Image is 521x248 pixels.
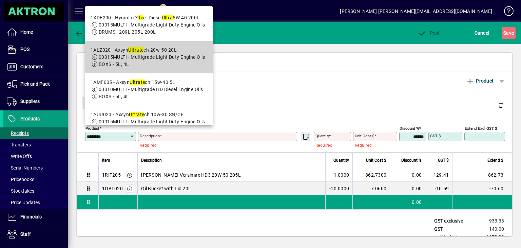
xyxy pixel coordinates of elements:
[7,154,32,159] span: Write Offs
[502,27,516,39] button: Save
[315,134,330,138] mat-label: Quantity
[73,27,99,39] button: Back
[7,142,31,147] span: Transfers
[3,185,68,197] a: Stocktakes
[493,97,509,113] button: Delete
[315,141,346,148] mat-error: Required
[137,168,325,182] td: [PERSON_NAME] Versimax HD3 20W-50 205L
[85,73,213,106] mat-option: 1AMF005 - Axsyn Ultratech 15w-40 5L
[75,30,98,36] span: Back
[7,177,34,182] span: Pricebooks
[20,214,42,219] span: Financials
[82,97,105,109] button: Close
[162,15,173,20] em: Ultra
[130,79,140,85] em: Ultra
[471,233,512,242] td: -1073.33
[438,157,449,164] span: GST $
[400,126,419,131] mat-label: Discount %
[99,61,129,67] span: BOXS - 5L, 4L
[390,168,425,182] td: 0.00
[91,111,205,118] div: 1AUU020 - Axsyn ch 10w-30 SN/CF
[3,174,68,185] a: Pricebooks
[20,99,40,104] span: Suppliers
[390,195,425,209] td: 0.00
[503,30,506,36] span: S
[85,106,213,138] mat-option: 1AUU020 - Axsyn Ultratech 10w-30 SN/CF
[425,168,452,182] td: -129.41
[3,139,68,150] a: Transfers
[418,30,440,36] span: ost
[3,162,68,174] a: Serial Numbers
[475,28,489,38] span: Cancel
[3,209,68,226] a: Financials
[499,1,513,23] a: Knowledge Base
[99,22,205,28] span: 00015MULTI - Multigrade Light Duty Engine Oils
[84,98,102,109] span: Close
[80,100,107,106] app-page-header-button: Close
[99,87,203,92] span: 00010MULTI - Multigrade HD Diesel Engine Oils
[102,157,110,164] span: Item
[102,185,123,192] div: 1OBL020
[390,182,425,195] td: 0.00
[333,157,349,164] span: Quantity
[85,9,213,41] mat-option: 1XDF200 - Hyundai XTeer Diesel Ultra 5W-40 200L
[340,6,492,17] div: [PERSON_NAME] [PERSON_NAME][EMAIL_ADDRESS][DOMAIN_NAME]
[68,27,105,39] app-page-header-button: Back
[430,30,433,36] span: P
[85,41,213,73] mat-option: 1ALZ020 - Axsyn Ultratech 20w-50 20L
[85,126,99,131] mat-label: Product
[3,226,68,243] a: Staff
[487,157,503,164] span: Extend $
[416,27,442,39] button: Post
[112,5,133,17] button: Profile
[365,172,386,178] span: 862.7300
[431,225,471,233] td: GST
[7,200,40,205] span: Price Updates
[493,102,509,108] app-page-header-button: Delete
[452,182,512,195] td: -70.60
[471,225,512,233] td: -140.00
[366,157,386,164] span: Unit Cost $
[7,130,29,136] span: Receipts
[371,185,387,192] span: 7.0600
[431,233,471,242] td: GST inclusive
[20,64,43,69] span: Customers
[503,28,514,38] span: ave
[129,112,140,117] em: Ultra
[425,182,452,195] td: -10.59
[99,94,129,99] span: BOXS - 5L, 4L
[3,150,68,162] a: Write Offs
[20,231,31,237] span: Staff
[3,76,68,93] a: Pick and Pack
[7,188,34,194] span: Stocktakes
[141,79,145,85] em: te
[140,141,306,148] mat-error: Required
[140,112,144,117] em: te
[3,41,68,58] a: POS
[141,157,162,164] span: Description
[355,134,374,138] mat-label: Unit Cost $
[99,119,205,124] span: 00015MULTI - Multigrade Light Duty Engine Oils
[430,134,441,138] mat-label: GST $
[128,47,139,53] em: Ultra
[3,58,68,75] a: Customers
[473,27,491,39] button: Cancel
[77,90,512,115] div: Product
[140,134,160,138] mat-label: Description
[7,165,43,171] span: Serial Numbers
[139,47,144,53] em: te
[20,81,50,87] span: Pick and Pack
[20,29,33,35] span: Home
[102,172,121,178] div: 1RIT205
[355,141,392,148] mat-error: Required
[91,47,205,54] div: 1ALZ020 - Axsyn ch 20w-50 20L
[137,182,325,195] td: Oil Bucket with Lid 20L
[133,6,148,17] div: Aktron
[91,14,205,21] div: 1XDF200 - Hyundai X er Diesel 5W-40 200L
[138,15,143,20] em: Te
[452,168,512,182] td: -862.73
[3,197,68,208] a: Price Updates
[20,116,40,121] span: Products
[3,24,68,41] a: Home
[99,29,156,35] span: DRUMS - 209L 205L 200L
